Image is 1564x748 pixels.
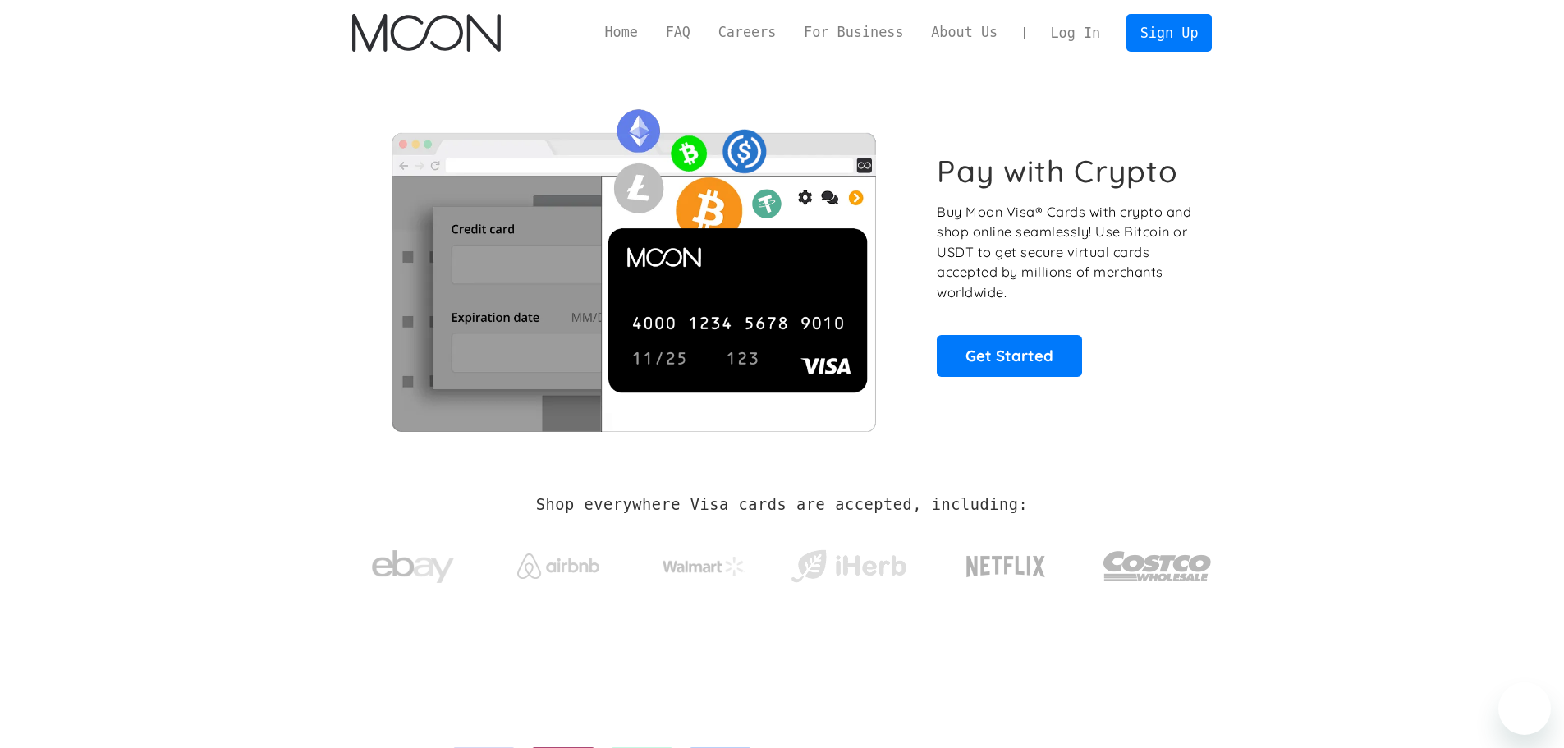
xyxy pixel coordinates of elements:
iframe: Button to launch messaging window [1498,682,1551,735]
img: Netflix [965,546,1047,587]
a: iHerb [787,529,910,596]
a: For Business [790,22,917,43]
p: Buy Moon Visa® Cards with crypto and shop online seamlessly! Use Bitcoin or USDT to get secure vi... [937,202,1194,303]
a: Get Started [937,335,1082,376]
a: Sign Up [1126,14,1212,51]
a: FAQ [652,22,704,43]
a: Home [591,22,652,43]
a: ebay [352,525,475,601]
a: Netflix [933,530,1080,595]
a: Airbnb [497,537,619,587]
img: iHerb [787,545,910,588]
a: About Us [917,22,1011,43]
img: ebay [372,541,454,593]
a: Log In [1037,15,1114,51]
a: Walmart [642,540,764,585]
img: Airbnb [517,553,599,579]
a: Costco [1103,519,1213,605]
a: Careers [704,22,790,43]
img: Moon Logo [352,14,501,52]
h2: Shop everywhere Visa cards are accepted, including: [536,496,1028,514]
img: Walmart [663,557,745,576]
img: Moon Cards let you spend your crypto anywhere Visa is accepted. [352,98,915,431]
img: Costco [1103,535,1213,597]
h1: Pay with Crypto [937,153,1178,190]
a: home [352,14,501,52]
